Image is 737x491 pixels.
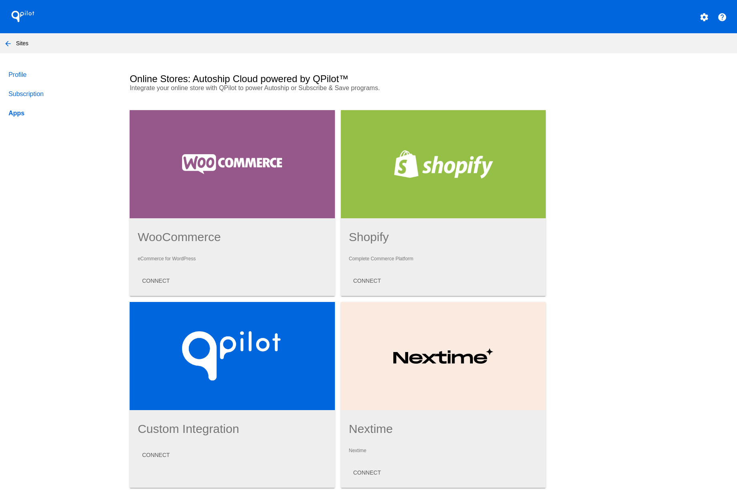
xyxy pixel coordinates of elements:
[136,448,176,462] button: CONNECT
[353,278,381,284] span: CONNECT
[136,274,176,288] button: CONNECT
[7,8,39,24] h1: QPilot
[130,73,348,85] h2: Online Stores: Autoship Cloud powered by QPilot™
[142,452,170,458] span: CONNECT
[347,274,387,288] button: CONNECT
[142,278,170,284] span: CONNECT
[138,230,327,244] h1: WooCommerce
[7,85,116,104] a: Subscription
[349,256,538,262] p: Complete Commerce Platform
[699,12,709,22] mat-icon: settings
[717,12,727,22] mat-icon: help
[130,85,435,92] p: Integrate your online store with QPilot to power Autoship or Subscribe & Save programs.
[353,469,381,476] span: CONNECT
[7,65,116,85] a: Profile
[7,104,116,123] a: Apps
[349,422,538,436] h1: Nextime
[3,39,13,48] mat-icon: arrow_back
[138,422,327,436] h1: Custom Integration
[349,230,538,244] h1: Shopify
[349,448,538,453] p: Nextime
[138,256,327,262] p: eCommerce for WordPress
[347,465,387,480] button: CONNECT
